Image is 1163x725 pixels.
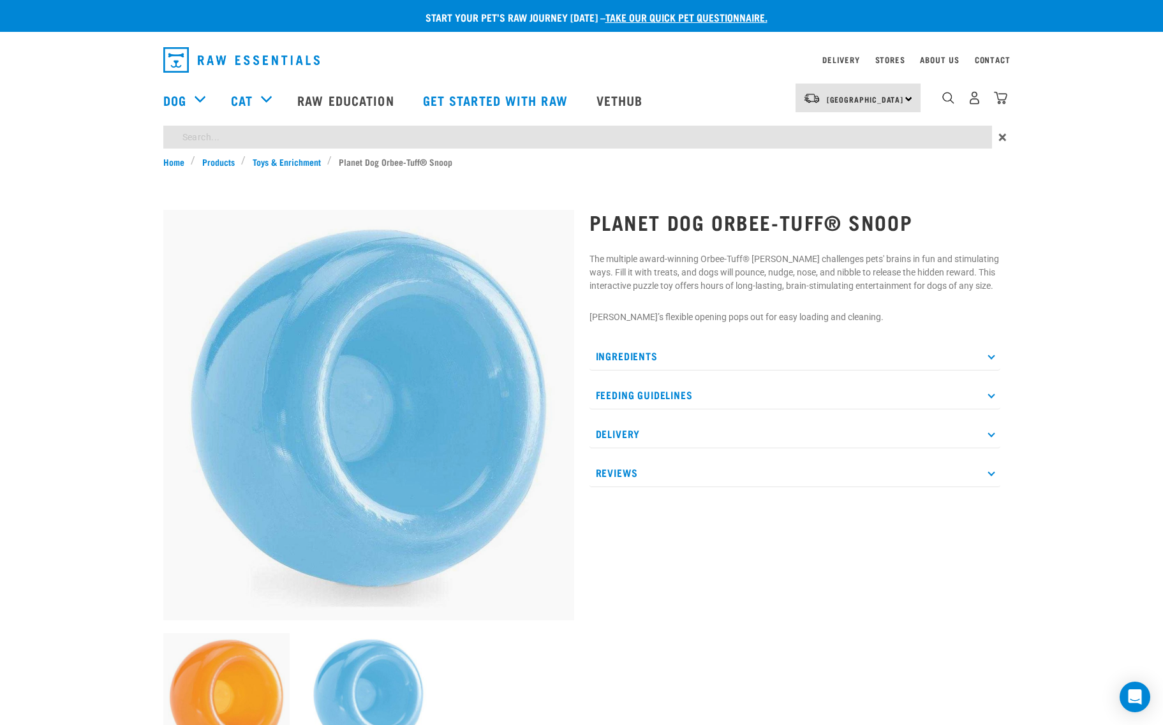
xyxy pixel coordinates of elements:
p: The multiple award-winning Orbee-Tuff® [PERSON_NAME] challenges pets' brains in fun and stimulati... [589,253,1000,293]
img: home-icon@2x.png [994,91,1007,105]
a: Dog [163,91,186,110]
p: Feeding Guidelines [589,381,1000,409]
img: van-moving.png [803,92,820,104]
img: home-icon-1@2x.png [942,92,954,104]
input: Search... [163,126,992,149]
a: Home [163,155,191,168]
a: Contact [975,57,1011,62]
div: Open Intercom Messenger [1120,682,1150,712]
p: Reviews [589,458,1000,487]
a: take our quick pet questionnaire. [605,14,767,20]
nav: dropdown navigation [153,42,1011,78]
p: Ingredients [589,342,1000,370]
a: Cat [231,91,253,110]
img: user.png [968,91,981,105]
span: [GEOGRAPHIC_DATA] [827,97,904,101]
h1: Planet Dog Orbee-Tuff® Snoop [589,210,1000,233]
img: Raw Essentials Logo [163,47,320,73]
a: Get started with Raw [410,75,584,126]
a: Products [195,155,241,168]
p: [PERSON_NAME]’s flexible opening pops out for easy loading and cleaning. [589,311,1000,324]
a: Toys & Enrichment [246,155,327,168]
p: Delivery [589,420,1000,448]
a: Stores [875,57,905,62]
span: × [998,126,1007,149]
a: About Us [920,57,959,62]
a: Vethub [584,75,659,126]
a: Raw Education [285,75,410,126]
img: S559615117977314066 p22 i1 w1000 1024x1024 2x [163,210,574,620]
a: Delivery [822,57,859,62]
nav: breadcrumbs [163,155,1000,168]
